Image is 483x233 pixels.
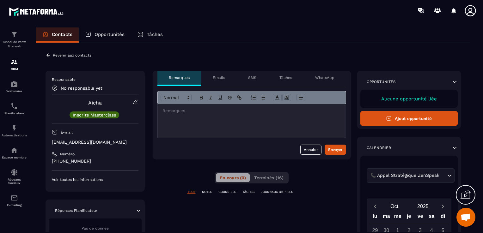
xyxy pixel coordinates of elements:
div: je [403,212,415,223]
button: Annuler [300,145,321,155]
a: formationformationCRM [2,53,27,75]
button: Open months overlay [381,201,409,212]
a: formationformationTunnel de vente Site web [2,26,27,53]
span: Terminés (16) [254,175,284,180]
p: Opportunités [367,79,396,84]
p: JOURNAUX D'APPELS [261,190,293,194]
p: SMS [248,75,256,80]
p: WhatsApp [315,75,334,80]
img: automations [10,80,18,88]
p: Réseaux Sociaux [2,178,27,185]
div: Search for option [367,168,455,183]
img: automations [10,124,18,132]
button: Previous month [370,202,381,211]
p: E-mailing [2,203,27,207]
p: Espace membre [2,156,27,159]
img: formation [10,58,18,66]
button: Terminés (16) [250,173,287,182]
button: Open years overlay [409,201,437,212]
p: Remarques [169,75,190,80]
p: Tunnel de vente Site web [2,40,27,49]
img: formation [10,31,18,38]
p: Numéro [60,152,75,157]
p: E-mail [61,130,73,135]
a: automationsautomationsEspace membre [2,142,27,164]
div: Ouvrir le chat [456,208,475,227]
a: Opportunités [79,27,131,43]
a: Aïcha [88,100,102,106]
button: Ajout opportunité [360,111,458,126]
a: automationsautomationsWebinaire [2,75,27,98]
input: Search for option [441,172,446,179]
span: Pas de donnée [82,226,109,230]
div: di [437,212,449,223]
p: Automatisations [2,134,27,137]
p: Réponses Planificateur [55,208,97,213]
p: Opportunités [95,32,125,37]
img: social-network [10,169,18,176]
img: email [10,194,18,202]
div: ve [415,212,426,223]
a: emailemailE-mailing [2,189,27,212]
p: Webinaire [2,89,27,93]
p: Revenir aux contacts [53,53,91,57]
p: Voir toutes les informations [52,177,138,182]
span: En cours (0) [220,175,246,180]
p: CRM [2,67,27,71]
p: NOTES [202,190,212,194]
a: social-networksocial-networkRéseaux Sociaux [2,164,27,189]
div: sa [426,212,437,223]
p: Aucune opportunité liée [367,96,452,102]
img: automations [10,146,18,154]
p: Responsable [52,77,138,82]
p: [EMAIL_ADDRESS][DOMAIN_NAME] [52,139,138,145]
p: Calendrier [367,145,391,150]
button: En cours (0) [216,173,250,182]
p: Emails [213,75,225,80]
div: ma [381,212,392,223]
button: Next month [437,202,449,211]
p: COURRIELS [218,190,236,194]
p: [PHONE_NUMBER] [52,158,138,164]
a: automationsautomationsAutomatisations [2,120,27,142]
p: No responsable yet [61,86,102,91]
a: Tâches [131,27,169,43]
div: Envoyer [328,146,343,153]
img: logo [9,6,66,17]
p: Contacts [52,32,72,37]
p: Tâches [279,75,292,80]
span: 📞 Appel Stratégique ZenSpeak [369,172,441,179]
img: scheduler [10,102,18,110]
p: Planificateur [2,111,27,115]
p: Inscrits Masterclass [73,113,116,117]
p: Tâches [147,32,163,37]
div: lu [370,212,381,223]
div: me [392,212,403,223]
a: schedulerschedulerPlanificateur [2,98,27,120]
button: Envoyer [325,145,346,155]
a: Contacts [36,27,79,43]
p: TÂCHES [242,190,254,194]
p: TOUT [187,190,196,194]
